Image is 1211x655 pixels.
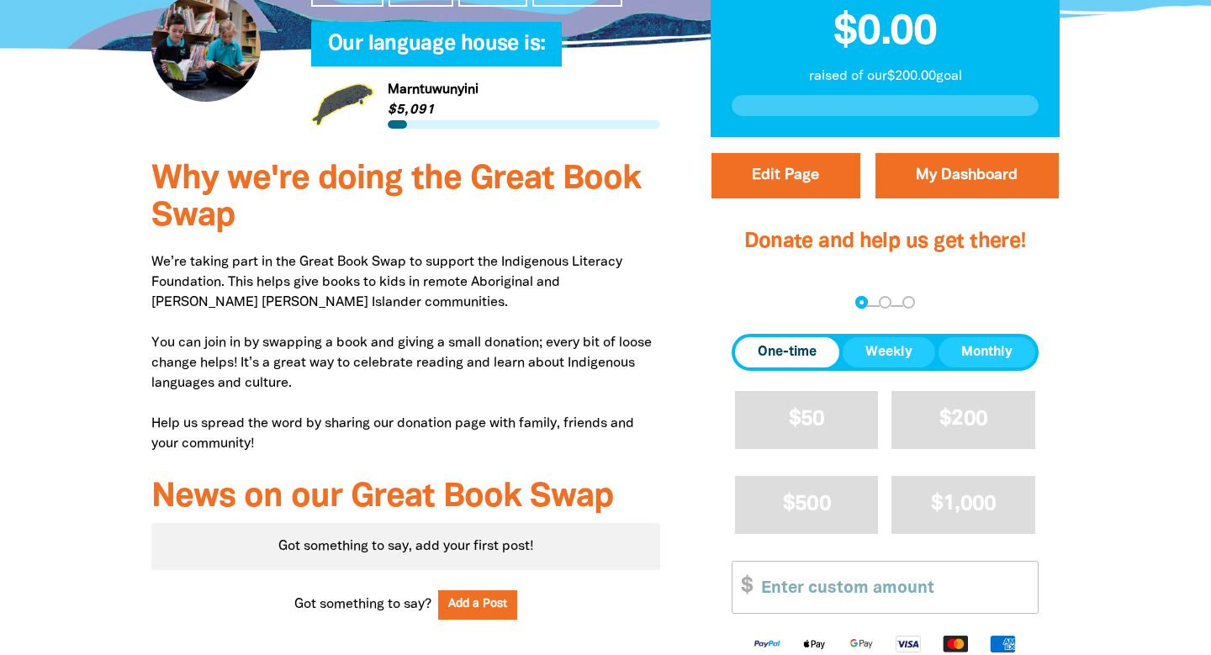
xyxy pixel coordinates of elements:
img: Paypal logo [743,634,791,653]
img: Google Pay logo [838,634,885,653]
button: Navigate to step 1 of 3 to enter your donation amount [855,296,868,309]
img: Mastercard logo [932,634,979,653]
div: Paginated content [151,523,660,570]
span: Weekly [865,342,912,362]
button: $50 [735,391,879,449]
button: Edit Page [711,153,860,198]
span: Why we're doing the Great Book Swap [151,164,641,232]
button: Weekly [843,337,935,367]
span: Our language house is: [328,34,545,66]
button: Navigate to step 2 of 3 to enter your details [879,296,891,309]
input: Enter custom amount [749,562,1038,613]
span: Donate and help us get there! [744,232,1027,251]
span: Got something to say? [294,594,431,615]
span: $1,000 [931,494,997,514]
button: $200 [891,391,1035,449]
div: Got something to say, add your first post! [151,523,660,570]
h6: My Team [311,50,660,60]
button: $1,000 [891,476,1035,534]
button: $500 [735,476,879,534]
img: American Express logo [979,634,1026,653]
button: Add a Post [438,590,517,620]
p: raised of our $200.00 goal [732,66,1039,87]
span: $ [732,562,753,613]
p: We’re taking part in the Great Book Swap to support the Indigenous Literacy Foundation. This help... [151,252,660,454]
button: One-time [735,337,839,367]
span: $500 [783,494,831,514]
img: Visa logo [885,634,932,653]
button: Navigate to step 3 of 3 to enter your payment details [902,296,915,309]
img: Apple Pay logo [791,634,838,653]
h3: News on our Great Book Swap [151,479,660,516]
button: Monthly [939,337,1035,367]
span: $200 [939,409,987,429]
div: Donation frequency [732,334,1039,371]
a: My Dashboard [875,153,1059,198]
span: One-time [758,342,817,362]
span: $50 [789,409,825,429]
span: $0.00 [833,13,937,52]
span: Monthly [961,342,1013,362]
